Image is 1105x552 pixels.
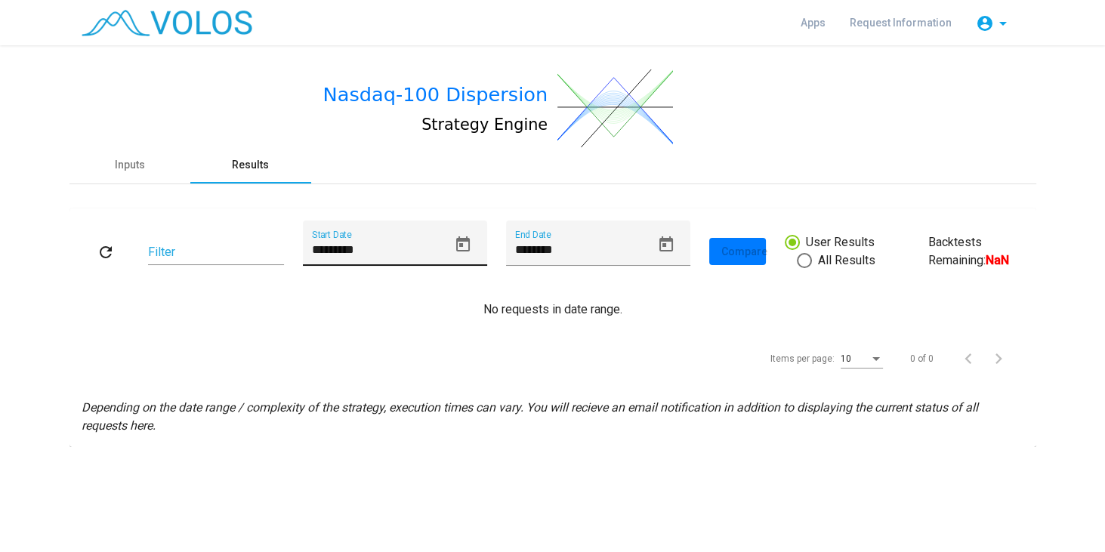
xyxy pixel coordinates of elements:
div: No requests in date range. [82,301,1024,319]
mat-icon: arrow_drop_down [994,14,1012,32]
div: Results [232,157,269,173]
span: Compare [721,245,767,257]
div: 0 of 0 [910,352,934,365]
span: 10 [841,353,851,364]
button: Open calendar [448,230,478,260]
div: Inputs [115,157,145,173]
div: Backtests Remaining: [928,233,1023,270]
a: Apps [789,9,838,36]
mat-icon: account_circle [976,14,994,32]
mat-select: Items per page: [841,354,883,365]
b: NaN [986,253,1009,267]
button: Compare [709,238,765,265]
a: Request Information [838,9,964,36]
span: User Results [800,233,875,251]
div: Items per page: [770,352,835,365]
span: All Results [812,251,875,270]
button: Open calendar [651,230,681,260]
img: dispersion.svg [557,69,674,147]
mat-icon: refresh [97,243,115,261]
span: Apps [801,17,826,29]
i: Depending on the date range / complexity of the strategy, execution times can vary. You will reci... [82,400,978,433]
span: Request Information [850,17,952,29]
div: Nasdaq-100 Dispersion [323,80,548,109]
button: Previous page [958,344,988,374]
div: Strategy Engine [421,113,548,137]
button: Next page [988,344,1018,374]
